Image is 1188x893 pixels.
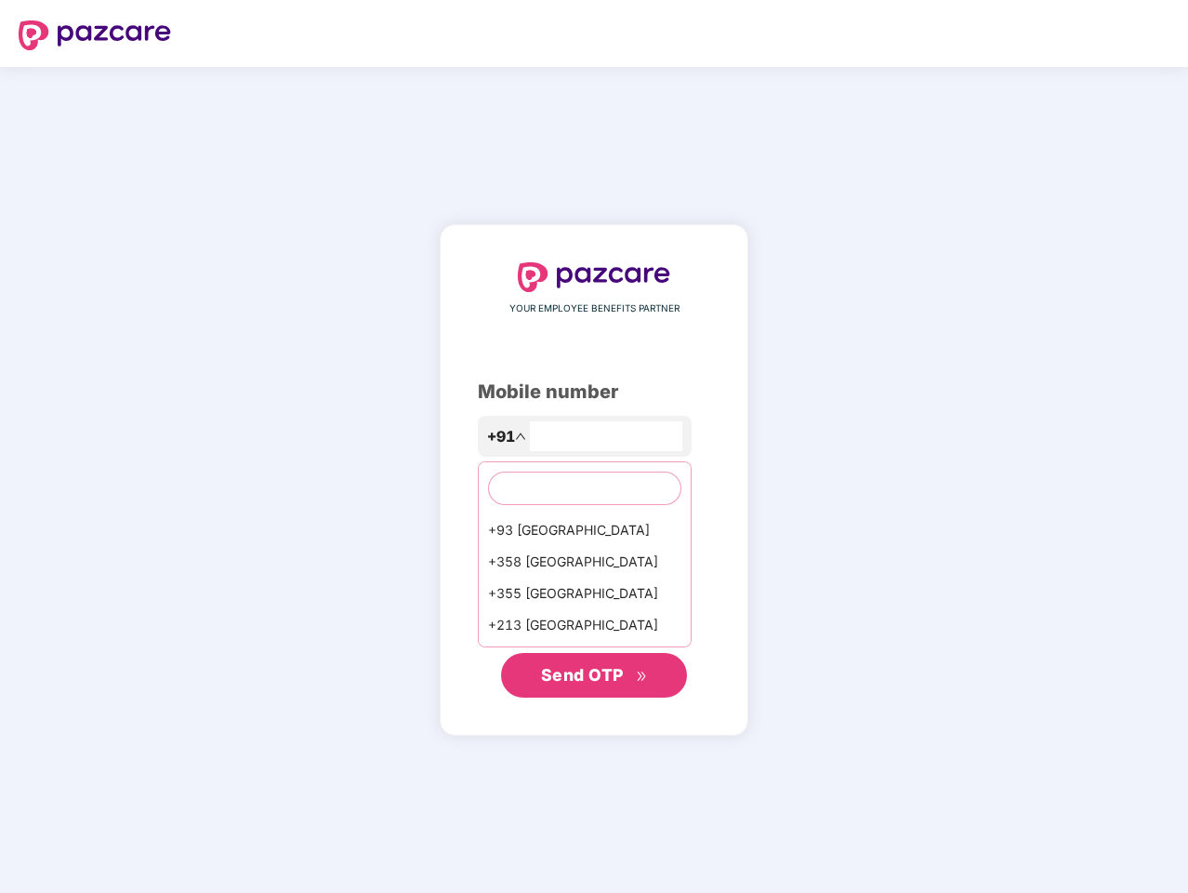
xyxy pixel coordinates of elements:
div: Mobile number [478,378,710,407]
span: Send OTP [541,665,624,685]
div: +355 [GEOGRAPHIC_DATA] [479,578,691,609]
div: +358 [GEOGRAPHIC_DATA] [479,546,691,578]
img: logo [19,20,171,50]
div: +93 [GEOGRAPHIC_DATA] [479,514,691,546]
span: up [515,431,526,442]
span: double-right [636,671,648,683]
button: Send OTPdouble-right [501,653,687,698]
div: +213 [GEOGRAPHIC_DATA] [479,609,691,641]
span: YOUR EMPLOYEE BENEFITS PARTNER [509,301,680,316]
div: +1684 AmericanSamoa [479,641,691,673]
img: logo [518,262,670,292]
span: +91 [487,425,515,448]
